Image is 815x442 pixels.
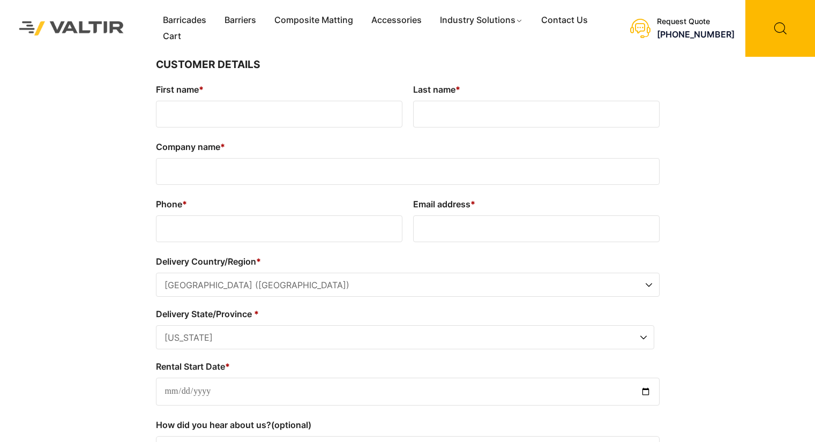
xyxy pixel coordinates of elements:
abbr: required [220,141,225,152]
span: Delivery Country/Region [156,273,660,297]
span: United States (US) [156,273,659,297]
span: Delivery State/Province [156,325,654,349]
a: Contact Us [532,12,597,28]
label: Company name [156,138,660,155]
a: Industry Solutions [431,12,532,28]
h3: Customer Details [156,57,660,73]
abbr: required [455,84,460,95]
abbr: required [254,309,259,319]
img: Valtir Rentals [8,10,135,46]
label: First name [156,81,402,98]
label: Phone [156,196,402,213]
a: Cart [154,28,190,44]
a: Barriers [215,12,265,28]
abbr: required [225,361,230,372]
abbr: required [199,84,204,95]
label: How did you hear about us? [156,416,660,433]
a: Accessories [362,12,431,28]
span: California [156,326,654,350]
label: Email address [413,196,660,213]
span: (optional) [271,419,311,430]
label: Delivery Country/Region [156,253,660,270]
abbr: required [470,199,475,209]
a: Barricades [154,12,215,28]
a: [PHONE_NUMBER] [657,29,735,40]
label: Delivery State/Province [156,305,654,323]
a: Composite Matting [265,12,362,28]
div: Request Quote [657,17,735,26]
abbr: required [182,199,187,209]
abbr: required [256,256,261,267]
label: Last name [413,81,660,98]
label: Rental Start Date [156,358,660,375]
